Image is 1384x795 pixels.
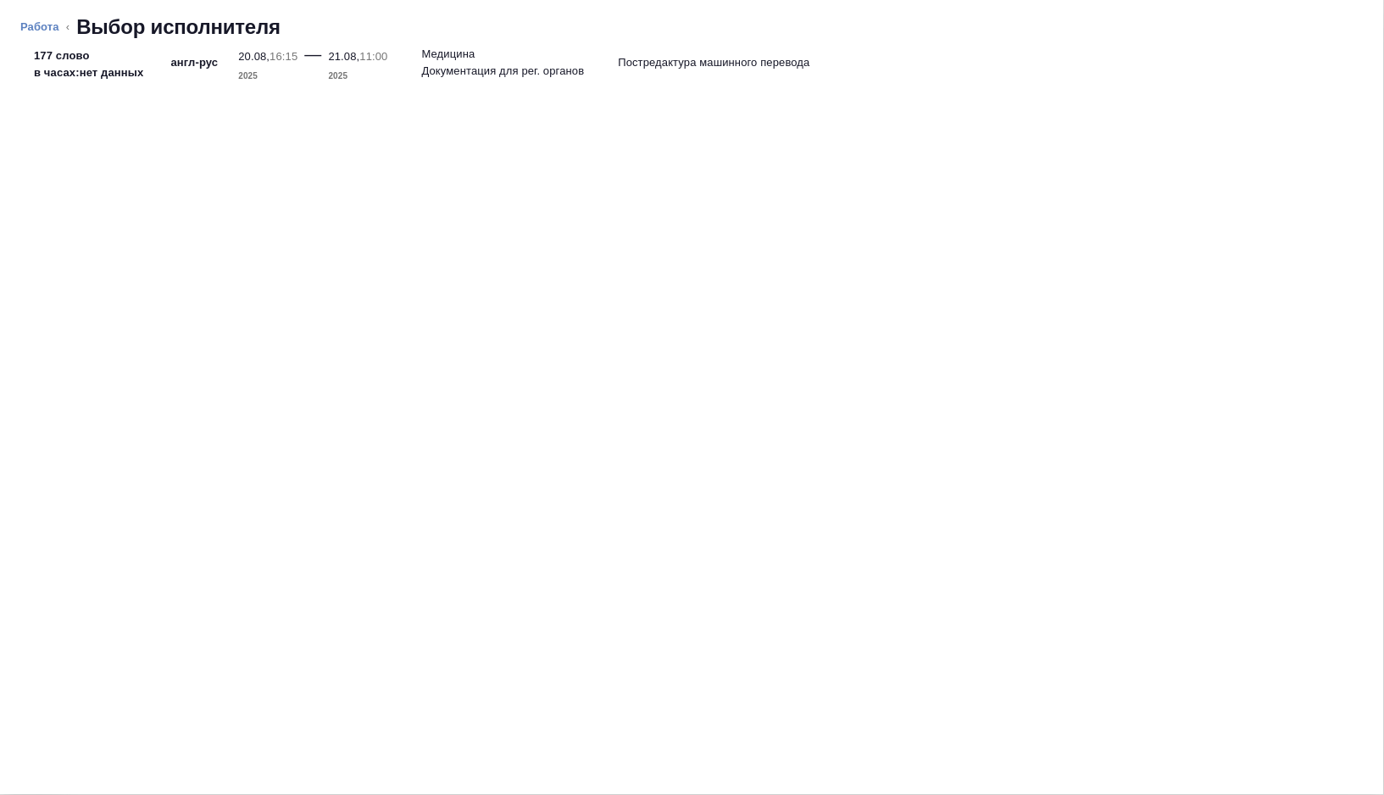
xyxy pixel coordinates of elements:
h2: Выбор исполнителя [76,14,281,41]
p: 11:00 [359,50,387,63]
p: 177 слово [34,47,144,64]
p: Медицина [422,46,475,63]
nav: breadcrumb [20,14,1364,41]
li: ‹ [66,19,69,36]
p: 20.08, [238,50,270,63]
p: Постредактура машинного перевода [618,54,809,71]
a: Работа [20,20,59,33]
div: — [304,41,321,85]
p: 21.08, [328,50,359,63]
p: 16:15 [270,50,297,63]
